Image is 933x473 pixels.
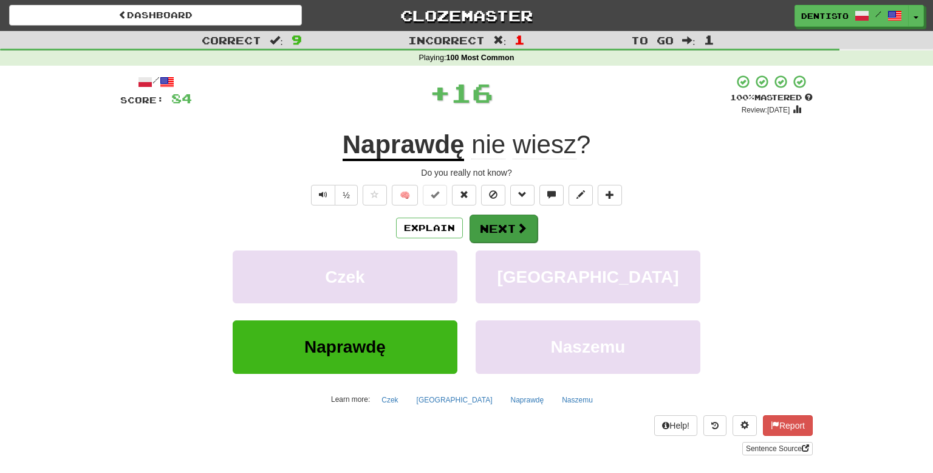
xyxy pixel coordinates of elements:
button: [GEOGRAPHIC_DATA] [476,250,700,303]
span: : [270,35,283,46]
button: [GEOGRAPHIC_DATA] [410,391,499,409]
button: Add to collection (alt+a) [598,185,622,205]
span: To go [631,34,674,46]
strong: 100 Most Common [446,54,514,62]
button: Explain [396,218,463,238]
div: Do you really not know? [120,167,813,179]
span: nie [471,130,505,159]
button: Naszemu [555,391,600,409]
span: Naprawdę [304,337,386,356]
span: / [875,10,881,18]
button: 🧠 [392,185,418,205]
div: Text-to-speech controls [309,185,358,205]
small: Learn more: [331,395,370,404]
button: Discuss sentence (alt+u) [539,185,564,205]
button: Reset to 0% Mastered (alt+r) [452,185,476,205]
a: Dentisto / [795,5,909,27]
span: ? [464,130,590,159]
span: 9 [292,32,302,47]
span: + [429,74,451,111]
small: Review: [DATE] [742,106,790,114]
button: Czek [233,250,457,303]
div: / [120,74,192,89]
button: ½ [335,185,358,205]
span: Correct [202,34,261,46]
span: : [493,35,507,46]
button: Naszemu [476,320,700,373]
a: Sentence Source [742,442,813,455]
button: Edit sentence (alt+d) [569,185,593,205]
span: 84 [171,91,192,106]
span: 1 [514,32,525,47]
button: Naprawdę [504,391,551,409]
span: wiesz [513,130,576,159]
span: [GEOGRAPHIC_DATA] [497,268,678,286]
button: Ignore sentence (alt+i) [481,185,505,205]
a: Dashboard [9,5,302,26]
span: : [682,35,695,46]
span: Czek [325,268,364,286]
span: Score: [120,95,164,105]
button: Set this sentence to 100% Mastered (alt+m) [423,185,447,205]
button: Naprawdę [233,320,457,373]
span: Incorrect [408,34,485,46]
span: 16 [451,77,493,108]
a: Clozemaster [320,5,613,26]
button: Grammar (alt+g) [510,185,535,205]
button: Czek [375,391,405,409]
span: 100 % [730,92,754,102]
button: Round history (alt+y) [703,415,726,436]
button: Next [470,215,538,243]
span: Naszemu [551,337,626,356]
span: 1 [704,32,714,47]
button: Report [763,415,813,436]
button: Play sentence audio (ctl+space) [311,185,335,205]
span: Dentisto [801,10,849,21]
u: Naprawdę [343,130,465,161]
button: Help! [654,415,697,436]
button: Favorite sentence (alt+f) [363,185,387,205]
div: Mastered [730,92,813,103]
